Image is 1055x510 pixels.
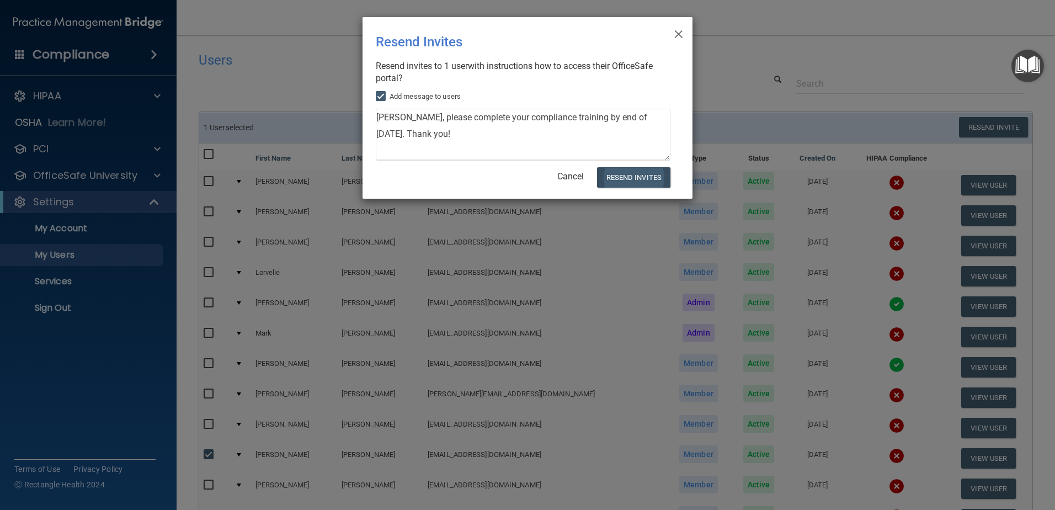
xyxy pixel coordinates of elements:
div: Resend invites to 1 user with instructions how to access their OfficeSafe portal? [376,60,670,84]
label: Add message to users [376,90,461,103]
input: Add message to users [376,92,388,101]
div: Resend Invites [376,26,634,58]
span: × [674,22,684,44]
iframe: Drift Widget Chat Controller [864,432,1042,476]
button: Open Resource Center [1011,50,1044,82]
button: Resend Invites [597,167,670,188]
a: Cancel [557,171,584,182]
